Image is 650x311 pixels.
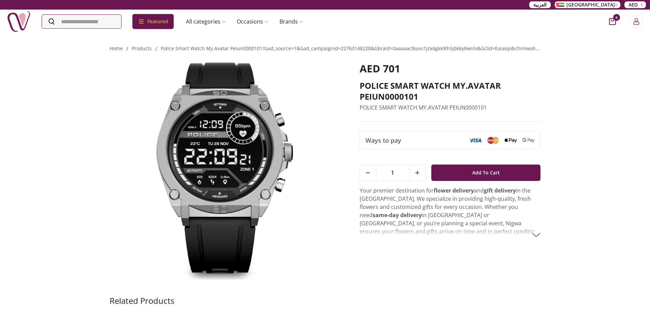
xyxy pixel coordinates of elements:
[373,211,422,219] strong: same-day delivery
[434,187,474,194] strong: flower delivery
[556,3,564,7] img: Arabic_dztd3n.png
[624,1,646,8] button: AED
[376,165,409,181] span: 1
[505,138,517,143] img: Apple Pay
[532,230,540,239] img: arrow
[110,45,123,52] a: Home
[110,62,341,280] img: POLICE SMART WATCH MY.AVATAR PEIUN0000101
[472,167,500,179] span: Add To Cart
[609,18,616,25] button: cart-button
[487,137,499,144] img: Mastercard
[360,103,541,112] p: POLICE SMART WATCH MY.AVATAR PEIUN0000101
[629,1,638,8] span: AED
[469,138,481,143] img: Visa
[231,15,274,28] a: Occasions
[533,1,547,8] span: العربية
[630,15,643,28] button: Login
[484,187,516,194] strong: gift delivery
[365,136,401,145] span: Ways to pay
[274,15,309,28] a: Brands
[360,80,541,102] h2: POLICE SMART WATCH MY.AVATAR PEIUN0000101
[7,10,31,33] img: Nigwa-uae-gifts
[161,45,644,52] a: police smart watch my.avatar peiun0000101?gad_source=1&gad_campaignid=22763148228&gbraid=0aaaaact...
[566,1,615,8] span: [GEOGRAPHIC_DATA]
[522,138,535,143] img: Google Pay
[180,15,231,28] a: All categories
[360,186,541,277] p: Your premier destination for and in the [GEOGRAPHIC_DATA]. We specialize in providing high-qualit...
[126,45,128,53] li: /
[360,61,400,75] span: AED 701
[132,45,152,52] a: products
[431,165,541,181] button: Add To Cart
[613,14,620,21] span: 0
[555,1,620,8] button: [GEOGRAPHIC_DATA]
[132,14,174,29] div: Featured
[155,45,157,53] li: /
[42,15,121,28] input: Search
[110,295,174,306] h2: Related Products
